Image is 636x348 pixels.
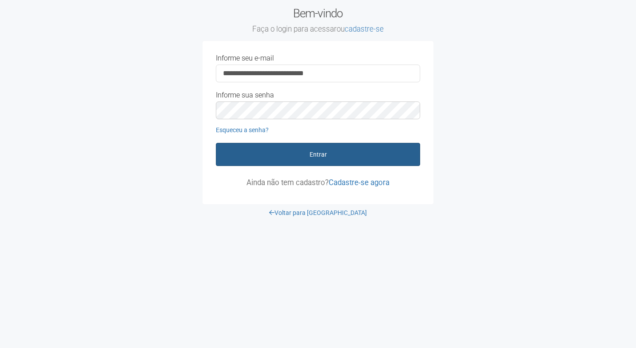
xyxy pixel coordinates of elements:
label: Informe sua senha [216,91,274,99]
a: Cadastre-se agora [329,178,390,187]
small: Faça o login para acessar [203,24,433,34]
a: cadastre-se [345,24,384,33]
button: Entrar [216,143,420,166]
span: ou [337,24,384,33]
a: Esqueceu a senha? [216,126,269,134]
p: Ainda não tem cadastro? [216,178,420,186]
a: Voltar para [GEOGRAPHIC_DATA] [269,209,367,216]
h2: Bem-vindo [203,7,433,34]
label: Informe seu e-mail [216,54,274,62]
